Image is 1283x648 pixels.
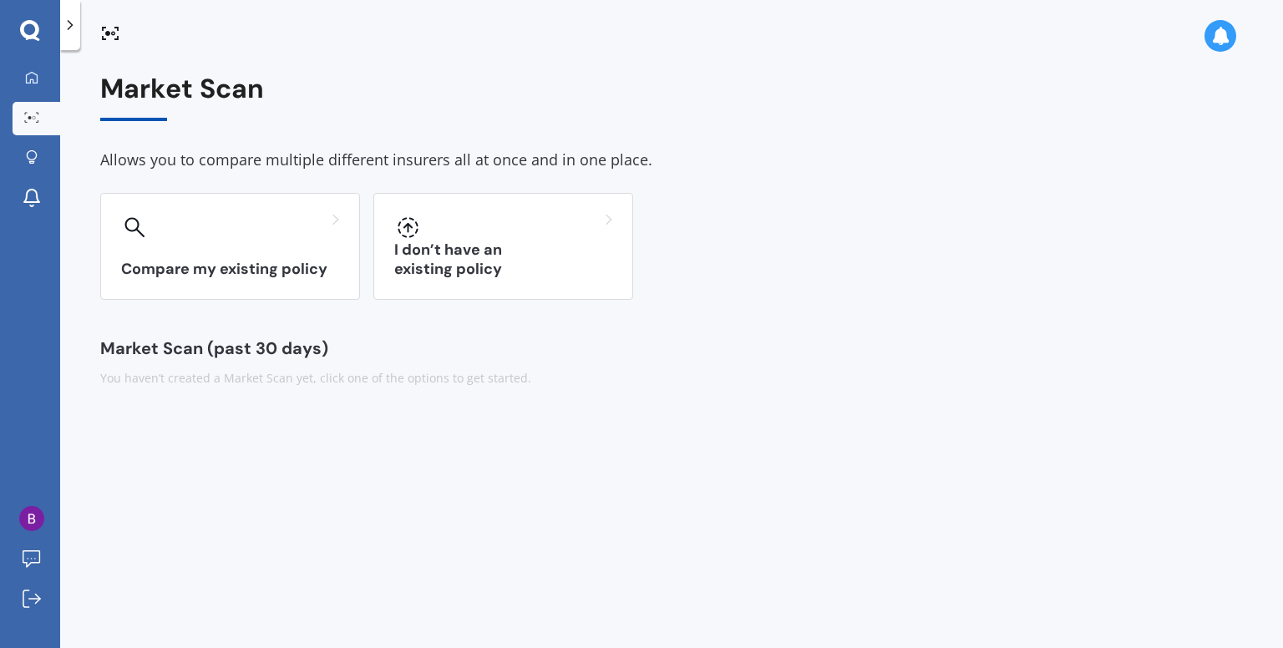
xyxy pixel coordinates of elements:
[100,340,1243,357] div: Market Scan (past 30 days)
[121,260,339,279] h3: Compare my existing policy
[19,506,44,531] img: ACg8ocJ8gy4iMuoMDBU30WeHdzVA9oLBvyixJR-wR-r6YdzLuA0Q7A=s96-c
[100,148,1243,173] div: Allows you to compare multiple different insurers all at once and in one place.
[100,73,1243,121] div: Market Scan
[100,370,1243,387] div: You haven’t created a Market Scan yet, click one of the options to get started.
[394,240,612,279] h3: I don’t have an existing policy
